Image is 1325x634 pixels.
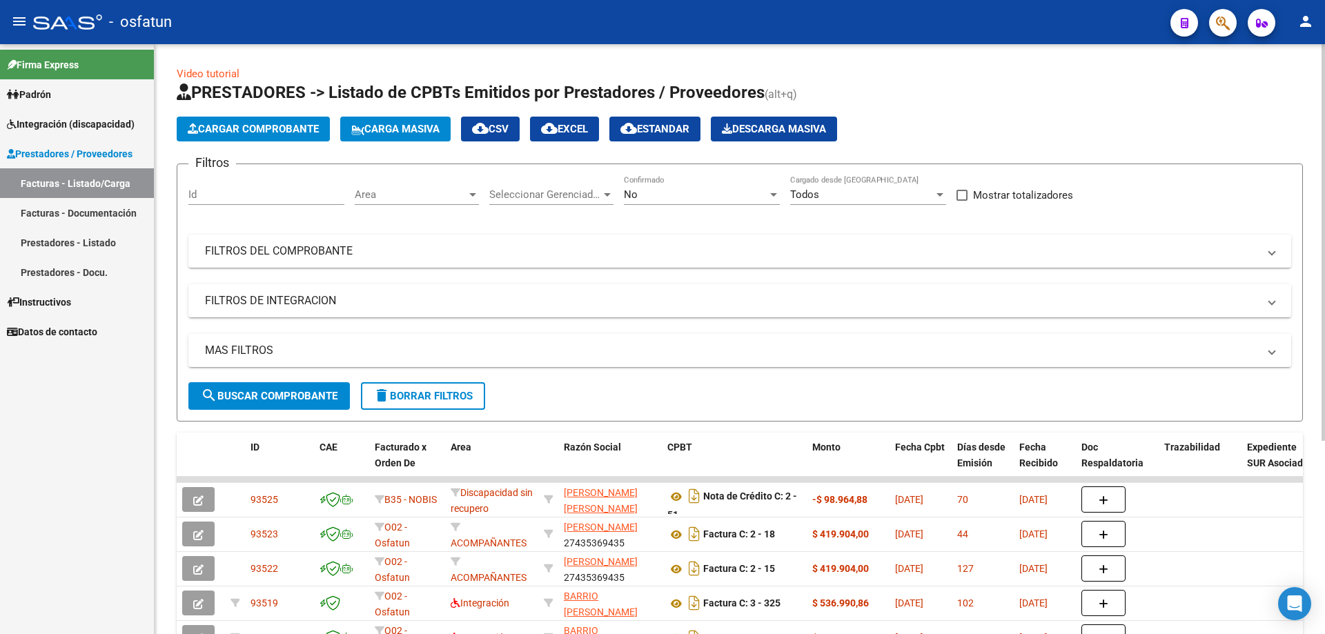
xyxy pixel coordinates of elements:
span: [DATE] [1019,563,1048,574]
span: Integración (discapacidad) [7,117,135,132]
strong: Factura C: 3 - 325 [703,598,781,609]
span: ID [251,442,259,453]
button: Descarga Masiva [711,117,837,141]
i: Descargar documento [685,485,703,507]
datatable-header-cell: Fecha Recibido [1014,433,1076,493]
span: 93522 [251,563,278,574]
datatable-header-cell: CAE [314,433,369,493]
span: (alt+q) [765,88,797,101]
span: Días desde Emisión [957,442,1005,468]
datatable-header-cell: Facturado x Orden De [369,433,445,493]
span: No [624,188,638,201]
span: [DATE] [895,597,923,608]
div: 27435369435 [564,554,656,583]
a: Video tutorial [177,68,239,80]
span: 93523 [251,528,278,539]
button: Cargar Comprobante [177,117,330,141]
span: Carga Masiva [351,123,440,135]
mat-icon: search [201,387,217,404]
span: CPBT [667,442,692,453]
mat-expansion-panel-header: FILTROS DE INTEGRACION [188,284,1291,317]
span: Todos [790,188,819,201]
span: B35 - NOBIS [384,494,437,505]
mat-icon: cloud_download [620,120,637,137]
mat-icon: cloud_download [472,120,489,137]
strong: -$ 98.964,88 [812,494,867,505]
datatable-header-cell: Area [445,433,538,493]
span: Fecha Cpbt [895,442,945,453]
div: 23325202114 [564,485,656,514]
app-download-masive: Descarga masiva de comprobantes (adjuntos) [711,117,837,141]
span: Fecha Recibido [1019,442,1058,468]
span: Datos de contacto [7,324,97,339]
mat-icon: person [1297,13,1314,30]
span: EXCEL [541,123,588,135]
datatable-header-cell: Trazabilidad [1159,433,1241,493]
span: 93519 [251,597,278,608]
span: Trazabilidad [1164,442,1220,453]
datatable-header-cell: ID [245,433,314,493]
div: 27435369435 [564,519,656,548]
span: Mostrar totalizadores [973,187,1073,204]
span: Monto [812,442,841,453]
span: ACOMPAÑANTES TERAPEUTICOS [451,556,527,599]
span: Descarga Masiva [722,123,826,135]
i: Descargar documento [685,557,703,579]
datatable-header-cell: Razón Social [558,433,662,493]
datatable-header-cell: Días desde Emisión [952,433,1014,493]
mat-expansion-panel-header: MAS FILTROS [188,334,1291,367]
h3: Filtros [188,153,236,172]
i: Descargar documento [685,592,703,614]
span: O02 - Osfatun Propio [375,522,410,564]
span: [DATE] [895,494,923,505]
span: [PERSON_NAME] [PERSON_NAME] [564,487,638,514]
strong: $ 419.904,00 [812,563,869,574]
datatable-header-cell: Fecha Cpbt [890,433,952,493]
span: ACOMPAÑANTES TERAPEUTICOS [451,522,527,564]
span: 93525 [251,494,278,505]
mat-panel-title: FILTROS DEL COMPROBANTE [205,244,1258,259]
datatable-header-cell: CPBT [662,433,807,493]
span: Razón Social [564,442,621,453]
span: Borrar Filtros [373,390,473,402]
strong: $ 419.904,00 [812,528,869,539]
button: EXCEL [530,117,599,141]
button: Estandar [609,117,700,141]
span: [PERSON_NAME] [564,556,638,567]
span: Buscar Comprobante [201,390,337,402]
span: O02 - Osfatun Propio [375,556,410,599]
span: CSV [472,123,509,135]
button: CSV [461,117,520,141]
span: Facturado x Orden De [375,442,426,468]
datatable-header-cell: Expediente SUR Asociado [1241,433,1317,493]
span: Area [451,442,471,453]
span: [DATE] [895,563,923,574]
strong: Nota de Crédito C: 2 - 51 [667,491,797,521]
button: Borrar Filtros [361,382,485,410]
span: Integración [451,597,509,608]
strong: $ 536.990,86 [812,597,869,608]
div: 27178870470 [564,588,656,617]
mat-expansion-panel-header: FILTROS DEL COMPROBANTE [188,235,1291,268]
strong: Factura C: 2 - 18 [703,529,775,540]
span: [PERSON_NAME] [564,522,638,533]
span: Discapacidad sin recupero [451,487,533,514]
span: Doc Respaldatoria [1081,442,1144,468]
datatable-header-cell: Monto [807,433,890,493]
span: 127 [957,563,974,574]
span: Firma Express [7,57,79,72]
span: 44 [957,528,968,539]
span: PRESTADORES -> Listado de CPBTs Emitidos por Prestadores / Proveedores [177,83,765,102]
mat-icon: menu [11,13,28,30]
mat-icon: delete [373,387,390,404]
span: 102 [957,597,974,608]
span: Cargar Comprobante [188,123,319,135]
span: Area [355,188,467,201]
mat-panel-title: FILTROS DE INTEGRACION [205,293,1258,308]
div: Open Intercom Messenger [1278,587,1311,620]
span: Prestadores / Proveedores [7,146,132,161]
button: Carga Masiva [340,117,451,141]
span: [DATE] [895,528,923,539]
span: 70 [957,494,968,505]
i: Descargar documento [685,523,703,545]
